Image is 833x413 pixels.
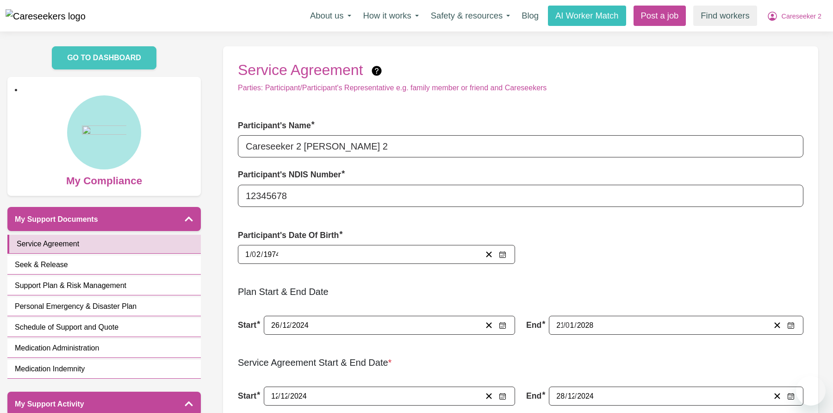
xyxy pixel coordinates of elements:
input: -- [556,319,563,332]
span: / [280,321,282,330]
img: Careseekers logo [6,9,86,23]
p: Parties: Participant/Participant's Representative e.g. family member or friend and Careseekers [238,82,803,94]
button: My Support Documents [7,207,201,231]
label: Start [238,390,256,402]
input: -- [282,319,290,332]
h5: My Support Activity [15,400,84,408]
h2: Service Agreement [238,61,803,79]
button: Safety & resources [425,6,516,25]
span: My Compliance [66,169,142,189]
a: Blog [516,6,544,26]
span: / [575,392,577,400]
span: Seek & Release [15,259,68,270]
input: -- [567,390,575,402]
span: / [563,321,565,330]
a: Medication Indemnity [7,360,201,379]
span: Personal Emergency & Disaster Plan [15,301,137,312]
button: How it works [357,6,425,25]
a: AI Worker Match [548,6,626,26]
button: My Account [761,6,827,25]
input: ---- [292,319,310,332]
span: Service Agreement [17,238,79,250]
span: / [278,392,280,400]
span: Medication Administration [15,343,99,354]
iframe: Button to launch messaging window [796,376,826,406]
span: / [250,250,252,259]
label: Participant's Name [238,119,311,131]
input: -- [271,390,278,402]
a: Support Plan & Risk Management [7,276,201,295]
span: / [565,392,567,400]
input: -- [271,319,280,332]
h3: Service Agreement Start & End Date [238,357,803,368]
a: My Compliance [15,95,193,189]
span: Careseeker 2 [782,12,821,22]
input: ---- [263,248,279,261]
label: End [526,390,541,402]
span: / [574,321,576,330]
a: Seek & Release [7,256,201,275]
button: About us [304,6,357,25]
input: ---- [577,319,594,332]
a: Find workers [693,6,757,26]
a: Service Agreement [7,235,201,254]
span: Support Plan & Risk Management [15,280,126,291]
label: Participant's NDIS Number [238,169,341,181]
input: ---- [290,390,308,402]
input: -- [566,319,574,332]
label: Start [238,319,256,331]
a: Post a job [634,6,686,26]
span: / [288,392,290,400]
input: -- [245,248,250,261]
h5: My Support Documents [15,215,98,224]
label: Participant's Date Of Birth [238,229,339,241]
span: / [290,321,292,330]
span: / [261,250,263,259]
span: Schedule of Support and Quote [15,322,118,333]
input: -- [252,248,261,261]
input: -- [556,390,565,402]
h3: Plan Start & End Date [238,286,803,297]
a: Schedule of Support and Quote [7,318,201,337]
a: Personal Emergency & Disaster Plan [7,297,201,316]
input: -- [280,390,288,402]
a: Medication Administration [7,339,201,358]
label: End [526,319,541,331]
a: Careseekers logo [6,6,86,25]
a: GO TO DASHBOARD [52,46,156,69]
input: ---- [577,390,595,402]
span: Medication Indemnity [15,363,85,375]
